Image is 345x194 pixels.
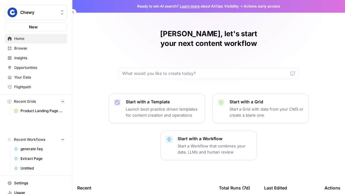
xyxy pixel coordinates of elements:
a: Product Landing Page Generation [11,106,67,116]
span: Home [14,36,65,41]
button: Start with a TemplateLaunch best-practice driven templates for content creation and operations [109,94,205,123]
span: Untitled [21,166,65,171]
p: Start a Workflow that combines your data, LLMs and human review [178,143,252,155]
a: Settings [5,178,67,188]
p: Launch best-practice driven templates for content creation and operations [126,106,200,118]
a: Insights [5,53,67,63]
span: Recent Workflows [14,137,45,142]
a: generate faq [11,144,67,154]
p: Start with a Template [126,99,200,105]
a: Untitled [11,163,67,173]
img: Chewy Logo [7,7,18,18]
a: Learn more [180,4,200,8]
span: Browse [14,46,65,51]
a: Your Data [5,73,67,82]
button: Start with a WorkflowStart a Workflow that combines your data, LLMs and human review [160,131,257,160]
p: Start with a Workflow [178,136,252,142]
span: Insights [14,55,65,61]
input: What would you like to create today? [122,70,288,76]
span: New [29,24,38,30]
span: Your Data [14,75,65,80]
button: Workspace: Chewy [5,5,67,20]
button: Recent Grids [5,97,67,106]
button: Recent Workflows [5,135,67,144]
span: Recent Grids [14,99,36,104]
span: Opportunities [14,65,65,70]
a: Flightpath [5,82,67,92]
button: New [5,22,67,31]
h1: [PERSON_NAME], let's start your next content workflow [118,29,299,48]
a: Browse [5,44,67,53]
span: Product Landing Page Generation [21,108,65,114]
span: Settings [14,180,65,186]
a: Home [5,34,67,44]
span: Chewy [20,9,57,15]
span: Actions early access [244,4,280,9]
span: Ready to win AI search? about AirOps Visibility [137,4,239,9]
p: Start with a Grid [229,99,304,105]
a: Opportunities [5,63,67,73]
button: Start with a GridStart a Grid with data from your CMS or create a blank one [212,94,309,123]
a: Extract Page [11,154,67,163]
span: Flightpath [14,84,65,90]
p: Start a Grid with data from your CMS or create a blank one [229,106,304,118]
span: generate faq [21,146,65,152]
span: Extract Page [21,156,65,161]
